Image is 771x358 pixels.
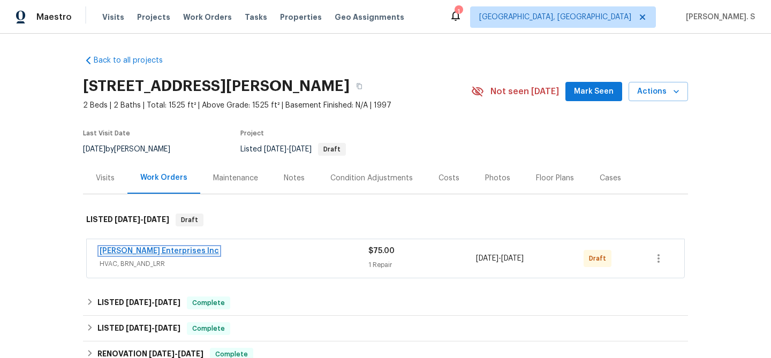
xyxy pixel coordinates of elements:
[149,350,203,357] span: -
[240,130,264,136] span: Project
[629,82,688,102] button: Actions
[126,324,152,332] span: [DATE]
[102,12,124,22] span: Visits
[368,260,476,270] div: 1 Repair
[36,12,72,22] span: Maestro
[83,100,471,111] span: 2 Beds | 2 Baths | Total: 1525 ft² | Above Grade: 1525 ft² | Basement Finished: N/A | 1997
[100,258,368,269] span: HVAC, BRN_AND_LRR
[637,85,679,98] span: Actions
[83,55,186,66] a: Back to all projects
[682,12,755,22] span: [PERSON_NAME]. S
[501,255,524,262] span: [DATE]
[155,324,180,332] span: [DATE]
[280,12,322,22] span: Properties
[100,247,219,255] a: [PERSON_NAME] Enterprises Inc
[600,173,621,184] div: Cases
[264,146,312,153] span: -
[188,298,229,308] span: Complete
[183,12,232,22] span: Work Orders
[96,173,115,184] div: Visits
[126,299,180,306] span: -
[143,216,169,223] span: [DATE]
[83,146,105,153] span: [DATE]
[319,146,345,153] span: Draft
[155,299,180,306] span: [DATE]
[350,77,369,96] button: Copy Address
[589,253,610,264] span: Draft
[490,86,559,97] span: Not seen [DATE]
[455,6,462,17] div: 1
[335,12,404,22] span: Geo Assignments
[83,290,688,316] div: LISTED [DATE]-[DATE]Complete
[115,216,169,223] span: -
[140,172,187,183] div: Work Orders
[83,316,688,341] div: LISTED [DATE]-[DATE]Complete
[86,214,169,226] h6: LISTED
[439,173,459,184] div: Costs
[245,13,267,21] span: Tasks
[479,12,631,22] span: [GEOGRAPHIC_DATA], [GEOGRAPHIC_DATA]
[574,85,614,98] span: Mark Seen
[83,81,350,92] h2: [STREET_ADDRESS][PERSON_NAME]
[264,146,286,153] span: [DATE]
[126,324,180,332] span: -
[178,350,203,357] span: [DATE]
[368,247,395,255] span: $75.00
[476,255,498,262] span: [DATE]
[97,296,180,309] h6: LISTED
[536,173,574,184] div: Floor Plans
[284,173,305,184] div: Notes
[476,253,524,264] span: -
[213,173,258,184] div: Maintenance
[330,173,413,184] div: Condition Adjustments
[83,203,688,237] div: LISTED [DATE]-[DATE]Draft
[83,143,183,156] div: by [PERSON_NAME]
[188,323,229,334] span: Complete
[565,82,622,102] button: Mark Seen
[240,146,346,153] span: Listed
[485,173,510,184] div: Photos
[97,322,180,335] h6: LISTED
[149,350,175,357] span: [DATE]
[177,215,202,225] span: Draft
[83,130,130,136] span: Last Visit Date
[289,146,312,153] span: [DATE]
[126,299,152,306] span: [DATE]
[115,216,140,223] span: [DATE]
[137,12,170,22] span: Projects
